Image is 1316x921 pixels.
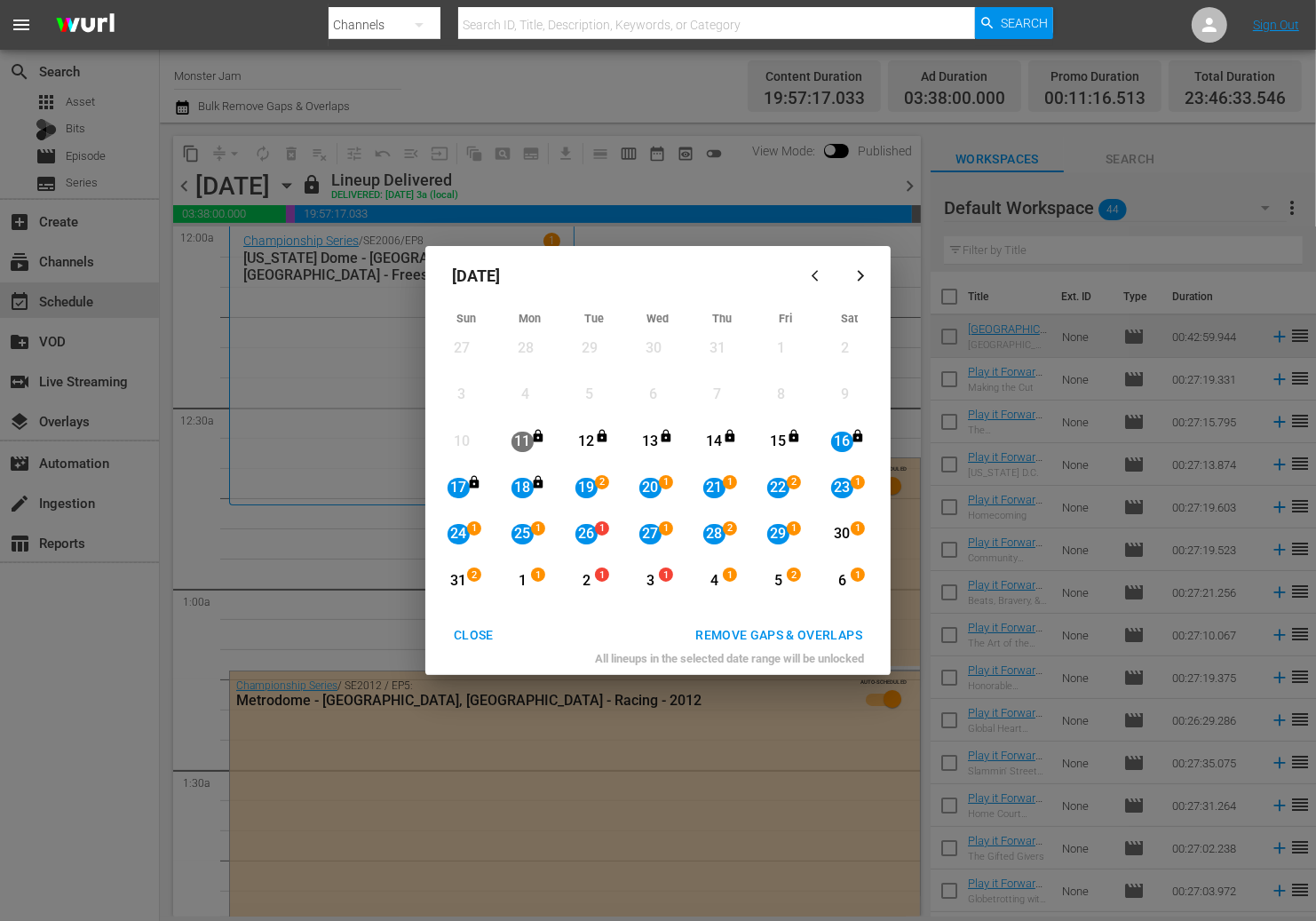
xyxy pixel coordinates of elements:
[511,432,534,452] div: 11
[511,571,534,592] div: 1
[432,651,884,675] div: All lineups in the selected date range will be unlocked
[448,571,470,592] div: 31
[596,475,608,489] span: 2
[575,432,598,452] div: 12
[767,524,789,544] div: 29
[724,475,736,489] span: 1
[767,571,789,592] div: 5
[642,338,664,359] div: 30
[647,312,670,325] span: Wed
[432,619,515,652] button: CLOSE
[639,478,662,498] div: 20
[788,568,800,583] span: 2
[770,385,792,405] div: 8
[703,571,725,592] div: 4
[448,478,470,498] div: 17
[1253,18,1299,32] a: Sign Out
[831,478,853,498] div: 23
[852,521,864,536] span: 1
[448,524,470,544] div: 24
[706,385,728,405] div: 7
[780,312,793,325] span: Fri
[834,338,856,359] div: 2
[451,385,473,405] div: 3
[639,571,662,592] div: 3
[852,475,864,489] span: 1
[770,338,792,359] div: 1
[596,521,608,536] span: 1
[584,312,604,325] span: Tue
[578,338,600,359] div: 29
[514,338,536,359] div: 28
[703,524,725,544] div: 28
[660,568,672,583] span: 1
[511,478,534,498] div: 18
[639,432,662,452] div: 13
[703,478,725,498] div: 21
[681,624,876,647] div: REMOVE GAPS & OVERLAPS
[456,312,476,325] span: Sun
[724,521,736,536] span: 2
[1001,7,1048,39] span: Search
[842,312,859,325] span: Sat
[575,478,598,498] div: 19
[434,255,797,298] div: [DATE]
[532,568,544,583] span: 1
[11,14,32,36] span: menu
[639,524,662,544] div: 27
[514,385,536,405] div: 4
[767,432,789,452] div: 15
[712,312,732,325] span: Thu
[788,475,800,489] span: 2
[852,568,864,583] span: 1
[724,568,736,583] span: 1
[660,521,672,536] span: 1
[831,524,853,544] div: 30
[767,478,789,498] div: 22
[642,385,664,405] div: 6
[660,475,672,489] span: 1
[519,312,542,325] span: Mon
[575,524,598,544] div: 26
[834,385,856,405] div: 9
[831,432,853,452] div: 16
[451,432,473,452] div: 10
[575,571,598,592] div: 2
[440,624,508,647] div: CLOSE
[596,568,608,583] span: 1
[788,521,800,536] span: 1
[674,619,884,652] button: REMOVE GAPS & OVERLAPS
[468,568,480,583] span: 2
[532,521,544,536] span: 1
[578,385,600,405] div: 5
[703,432,725,452] div: 14
[434,306,882,610] div: Month View
[511,524,534,544] div: 25
[43,4,128,46] img: ans4CAIJ8jUAAAAAAAAAAAAAAAAAAAAAAAAgQb4GAAAAAAAAAAAAAAAAAAAAAAAAJMjXAAAAAAAAAAAAAAAAAAAAAAAAgAT5G...
[468,521,480,536] span: 1
[451,338,473,359] div: 27
[831,571,853,592] div: 6
[706,338,728,359] div: 31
